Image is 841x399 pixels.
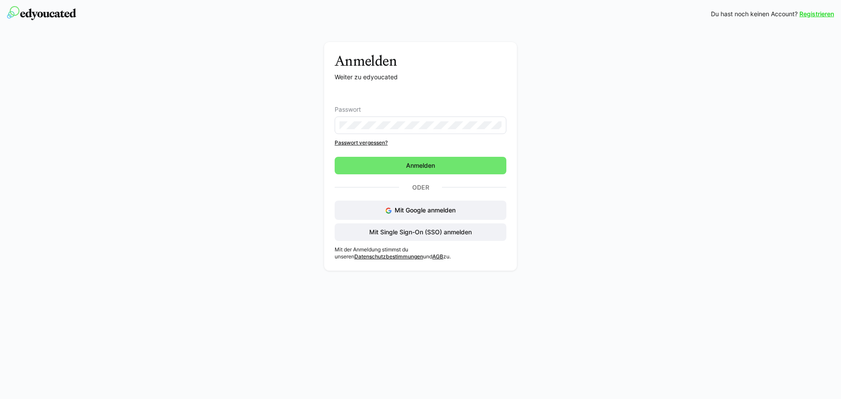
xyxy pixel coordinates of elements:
[395,206,456,214] span: Mit Google anmelden
[7,6,76,20] img: edyoucated
[335,73,506,81] p: Weiter zu edyoucated
[399,181,442,194] p: Oder
[799,10,834,18] a: Registrieren
[335,157,506,174] button: Anmelden
[335,139,506,146] a: Passwort vergessen?
[335,201,506,220] button: Mit Google anmelden
[335,53,506,69] h3: Anmelden
[335,223,506,241] button: Mit Single Sign-On (SSO) anmelden
[368,228,473,237] span: Mit Single Sign-On (SSO) anmelden
[354,253,423,260] a: Datenschutzbestimmungen
[405,161,436,170] span: Anmelden
[335,246,506,260] p: Mit der Anmeldung stimmst du unseren und zu.
[711,10,798,18] span: Du hast noch keinen Account?
[335,106,361,113] span: Passwort
[432,253,443,260] a: AGB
